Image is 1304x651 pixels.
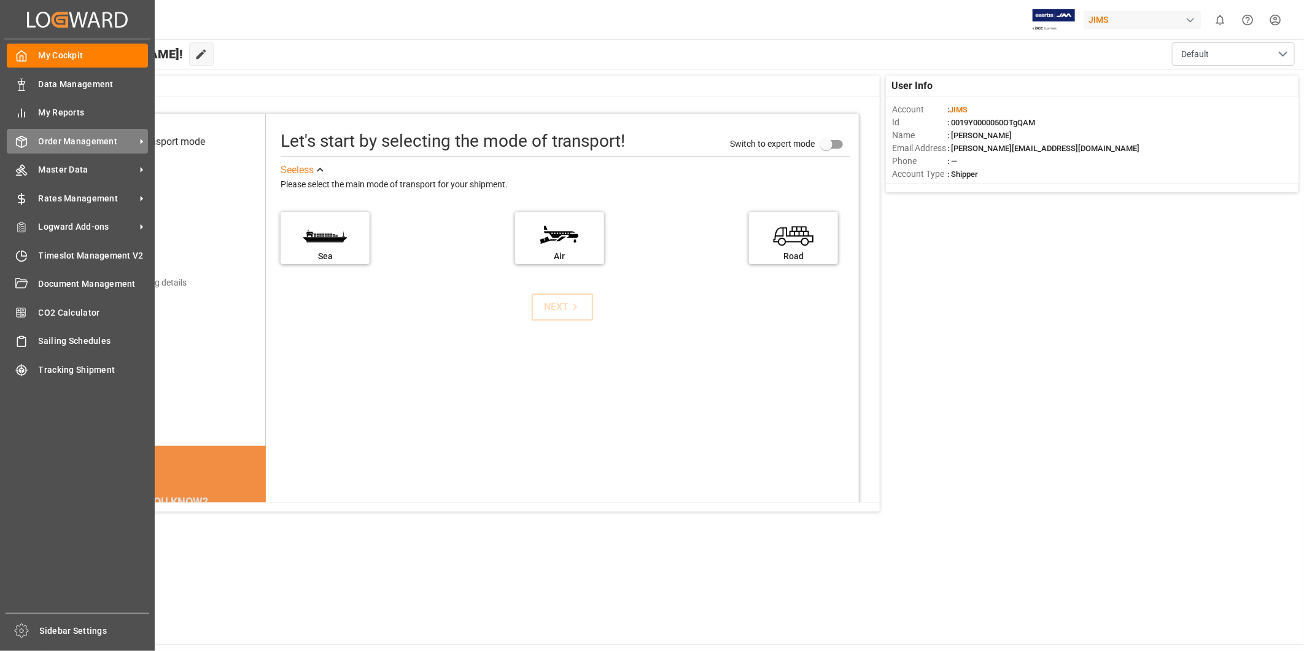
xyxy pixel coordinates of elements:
[287,250,363,263] div: Sea
[1084,11,1201,29] div: JIMS
[69,489,266,515] div: DID YOU KNOW?
[7,357,148,381] a: Tracking Shipment
[7,72,148,96] a: Data Management
[40,625,150,637] span: Sidebar Settings
[1033,9,1075,31] img: Exertis%20JAM%20-%20Email%20Logo.jpg_1722504956.jpg
[39,78,149,91] span: Data Management
[947,144,1139,153] span: : [PERSON_NAME][EMAIL_ADDRESS][DOMAIN_NAME]
[947,157,957,166] span: : —
[110,276,187,289] div: Add shipping details
[39,163,136,176] span: Master Data
[7,329,148,353] a: Sailing Schedules
[755,250,832,263] div: Road
[39,335,149,348] span: Sailing Schedules
[39,106,149,119] span: My Reports
[39,306,149,319] span: CO2 Calculator
[1234,6,1262,34] button: Help Center
[7,300,148,324] a: CO2 Calculator
[892,129,947,142] span: Name
[892,116,947,129] span: Id
[947,170,978,179] span: : Shipper
[7,44,148,68] a: My Cockpit
[892,155,947,168] span: Phone
[7,243,148,267] a: Timeslot Management V2
[39,249,149,262] span: Timeslot Management V2
[281,177,850,192] div: Please select the main mode of transport for your shipment.
[281,163,314,177] div: See less
[532,294,593,321] button: NEXT
[51,42,183,66] span: Hello [PERSON_NAME]!
[39,135,136,148] span: Order Management
[281,128,625,154] div: Let's start by selecting the mode of transport!
[892,103,947,116] span: Account
[521,250,598,263] div: Air
[110,134,205,149] div: Select transport mode
[1084,8,1206,31] button: JIMS
[947,105,968,114] span: :
[39,278,149,290] span: Document Management
[544,300,581,314] div: NEXT
[892,79,933,93] span: User Info
[1172,42,1295,66] button: open menu
[892,142,947,155] span: Email Address
[1206,6,1234,34] button: show 0 new notifications
[947,118,1035,127] span: : 0019Y0000050OTgQAM
[7,272,148,296] a: Document Management
[892,168,947,181] span: Account Type
[1181,48,1209,61] span: Default
[39,192,136,205] span: Rates Management
[39,49,149,62] span: My Cockpit
[7,101,148,125] a: My Reports
[730,139,815,149] span: Switch to expert mode
[39,364,149,376] span: Tracking Shipment
[39,220,136,233] span: Logward Add-ons
[949,105,968,114] span: JIMS
[947,131,1012,140] span: : [PERSON_NAME]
